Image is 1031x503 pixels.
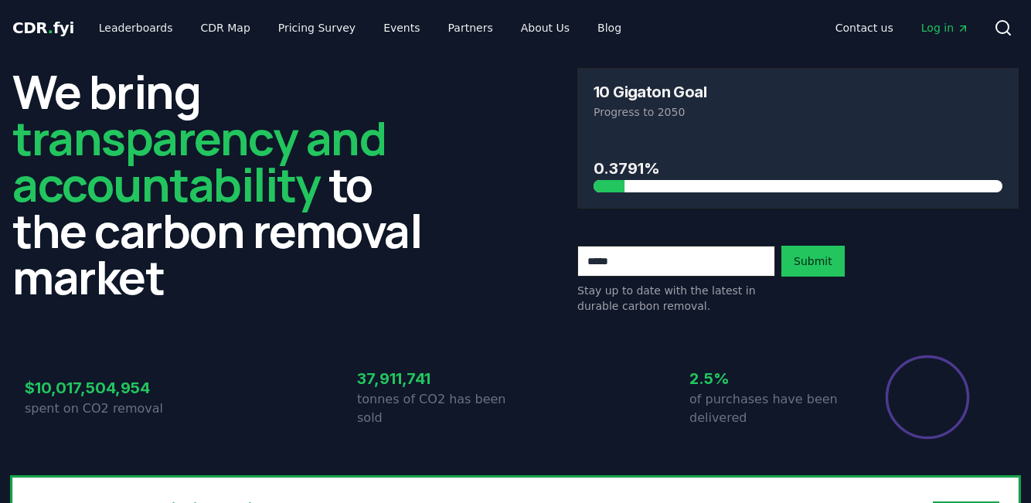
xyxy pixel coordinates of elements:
nav: Main [823,14,982,42]
a: CDR.fyi [12,17,74,39]
p: of purchases have been delivered [689,390,848,427]
h2: We bring to the carbon removal market [12,68,454,300]
h3: 37,911,741 [357,367,515,390]
a: Contact us [823,14,906,42]
a: Pricing Survey [266,14,368,42]
a: Log in [909,14,982,42]
a: Leaderboards [87,14,185,42]
nav: Main [87,14,634,42]
h3: 10 Gigaton Goal [594,84,706,100]
a: Events [371,14,432,42]
a: Blog [585,14,634,42]
a: About Us [509,14,582,42]
button: Submit [781,246,845,277]
span: . [48,19,53,37]
p: Progress to 2050 [594,104,1002,120]
p: spent on CO2 removal [25,399,183,418]
h3: $10,017,504,954 [25,376,183,399]
a: Partners [436,14,505,42]
p: Stay up to date with the latest in durable carbon removal. [577,283,775,314]
a: CDR Map [189,14,263,42]
span: Log in [921,20,969,36]
span: transparency and accountability [12,106,386,216]
span: CDR fyi [12,19,74,37]
h3: 2.5% [689,367,848,390]
div: Percentage of sales delivered [884,354,971,440]
p: tonnes of CO2 has been sold [357,390,515,427]
h3: 0.3791% [594,157,1002,180]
